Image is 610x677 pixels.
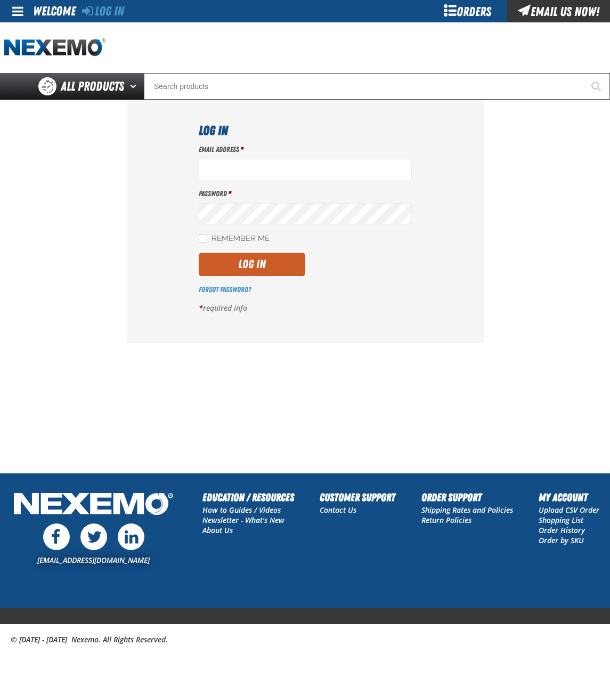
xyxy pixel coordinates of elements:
[199,234,207,243] input: Remember Me
[199,189,412,199] label: Password
[539,489,599,505] h2: My Account
[202,505,281,515] a: How to Guides / Videos
[199,253,305,276] button: Log In
[539,535,584,545] a: Order by SKU
[82,4,124,19] a: Log In
[421,515,471,525] a: Return Policies
[202,515,284,525] a: Newsletter - What's New
[199,144,412,155] label: Email Address
[583,73,610,100] button: Start Searching
[320,489,395,505] h2: Customer Support
[199,234,270,244] label: Remember Me
[4,38,105,57] a: Home
[320,505,356,515] a: Contact Us
[126,73,144,100] button: Open All Products pages
[199,285,251,294] a: Forgot Password?
[4,38,105,57] img: Nexemo logo
[421,489,513,505] h2: Order Support
[61,77,124,96] span: All Products
[202,525,233,535] a: About Us
[144,73,610,100] input: Search
[539,515,583,525] a: Shopping List
[539,505,599,515] a: Upload CSV Order
[199,121,412,140] h1: Log In
[11,489,176,521] img: Nexemo Logo
[539,525,585,535] a: Order History
[37,555,150,565] a: [EMAIL_ADDRESS][DOMAIN_NAME]
[199,303,412,313] p: required info
[202,489,294,505] h2: Education / Resources
[421,505,513,515] a: Shipping Rates and Policies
